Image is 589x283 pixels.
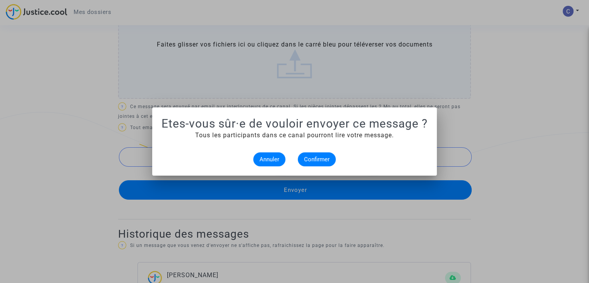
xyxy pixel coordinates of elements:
span: Annuler [259,156,279,163]
span: Tous les participants dans ce canal pourront lire votre message. [195,131,394,139]
button: Annuler [253,152,285,166]
button: Confirmer [298,152,336,166]
h1: Etes-vous sûr·e de vouloir envoyer ce message ? [161,117,428,131]
span: Confirmer [304,156,330,163]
